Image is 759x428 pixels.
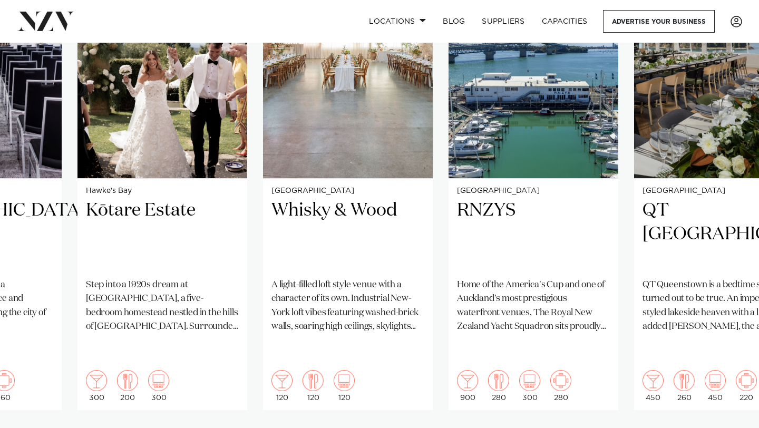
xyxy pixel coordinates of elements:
img: meeting.png [550,370,571,391]
a: SUPPLIERS [473,10,533,33]
img: cocktail.png [457,370,478,391]
small: [GEOGRAPHIC_DATA] [271,187,424,195]
div: 280 [488,370,509,402]
img: dining.png [117,370,138,391]
div: 200 [117,370,138,402]
img: theatre.png [148,370,169,391]
h2: Kōtare Estate [86,199,239,270]
p: Home of the America's Cup and one of Auckland's most prestigious waterfront venues, The Royal New... [457,278,610,334]
small: Hawke's Bay [86,187,239,195]
img: dining.png [488,370,509,391]
div: 120 [303,370,324,402]
p: Step into a 1920s dream at [GEOGRAPHIC_DATA], a five-bedroom homestead nestled in the hills of [G... [86,278,239,334]
img: cocktail.png [86,370,107,391]
img: dining.png [674,370,695,391]
a: Advertise your business [603,10,715,33]
div: 120 [271,370,293,402]
small: [GEOGRAPHIC_DATA] [457,187,610,195]
img: nzv-logo.png [17,12,74,31]
img: dining.png [303,370,324,391]
h2: RNZYS [457,199,610,270]
div: 450 [705,370,726,402]
img: theatre.png [519,370,540,391]
div: 280 [550,370,571,402]
img: theatre.png [334,370,355,391]
div: 900 [457,370,478,402]
div: 300 [86,370,107,402]
div: 120 [334,370,355,402]
div: 300 [148,370,169,402]
a: Capacities [533,10,596,33]
div: 300 [519,370,540,402]
div: 260 [674,370,695,402]
h2: Whisky & Wood [271,199,424,270]
img: cocktail.png [271,370,293,391]
div: 220 [736,370,757,402]
img: meeting.png [736,370,757,391]
img: theatre.png [705,370,726,391]
a: BLOG [434,10,473,33]
div: 450 [643,370,664,402]
a: Locations [361,10,434,33]
img: cocktail.png [643,370,664,391]
p: A light-filled loft style venue with a character of its own. Industrial New-York loft vibes featu... [271,278,424,334]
